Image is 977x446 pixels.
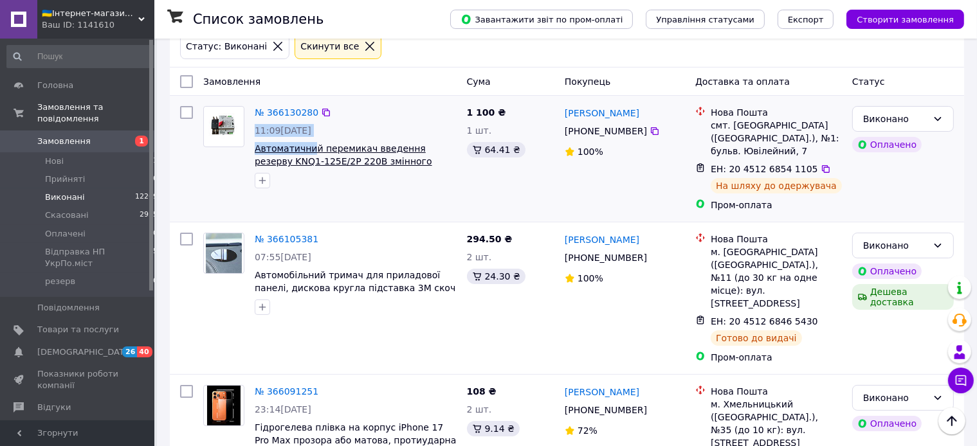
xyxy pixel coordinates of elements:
[42,8,138,19] span: 🇺🇦Інтернет-магазин "VM24" - Відправлення товарів в день замовлення.
[711,164,818,174] span: ЕН: 20 4512 6854 1105
[37,136,91,147] span: Замовлення
[711,316,818,326] span: ЕН: 20 4512 6846 5430
[122,346,137,357] span: 26
[711,119,842,157] div: смт. [GEOGRAPHIC_DATA] ([GEOGRAPHIC_DATA].), №1: бульв. Ювілейний, 7
[938,407,965,434] button: Наверх
[207,386,241,425] img: Фото товару
[852,263,922,279] div: Оплачено
[467,404,492,415] span: 2 шт.
[467,125,492,136] span: 1 шт.
[45,210,89,221] span: Скасовані
[450,10,633,29] button: Завантажити звіт по пром-оплаті
[37,302,100,314] span: Повідомлення
[711,385,842,398] div: Нова Пошта
[578,147,603,157] span: 100%
[203,233,244,274] a: Фото товару
[852,137,922,152] div: Оплачено
[578,425,598,436] span: 72%
[646,10,765,29] button: Управління статусами
[711,245,842,310] div: м. [GEOGRAPHIC_DATA] ([GEOGRAPHIC_DATA].), №11 (до 30 кг на одне місце): вул. [STREET_ADDRESS]
[45,192,85,203] span: Виконані
[255,270,455,306] a: Автомобільний тримач для приладової панелі, дискова кругла підставка 3M скоч — 72мм\78мм
[140,210,158,221] span: 2955
[37,402,71,413] span: Відгуки
[863,391,927,405] div: Виконано
[153,228,158,240] span: 0
[37,368,119,391] span: Показники роботи компанії
[203,385,244,426] a: Фото товару
[137,346,152,357] span: 40
[193,12,324,27] h1: Список замовлень
[948,368,974,393] button: Чат з покупцем
[153,276,158,287] span: 0
[206,233,242,273] img: Фото товару
[565,233,639,246] a: [PERSON_NAME]
[255,422,456,445] a: Гідрогелева плівка на корпус iPhone 17 Pro Max прозора або матова, протиударна
[6,45,159,68] input: Пошук
[45,276,75,287] span: резерв
[857,15,954,24] span: Створити замовлення
[711,199,842,211] div: Пром-оплата
[565,405,647,415] span: [PHONE_NUMBER]
[788,15,824,24] span: Експорт
[467,107,506,118] span: 1 100 ₴
[203,76,260,87] span: Замовлення
[834,13,964,24] a: Створити замовлення
[863,112,927,126] div: Виконано
[42,19,154,31] div: Ваш ID: 1141610
[255,404,311,415] span: 23:14[DATE]
[863,238,927,253] div: Виконано
[37,346,132,358] span: [DEMOGRAPHIC_DATA]
[711,233,842,245] div: Нова Пошта
[846,10,964,29] button: Створити замовлення
[467,421,520,436] div: 9.14 ₴
[778,10,834,29] button: Експорт
[852,284,954,310] div: Дешева доставка
[711,178,842,193] div: На шляху до одержувача
[711,106,842,119] div: Нова Пошта
[467,76,491,87] span: Cума
[565,253,647,263] span: [PHONE_NUMBER]
[255,252,311,262] span: 07:55[DATE]
[565,386,639,398] a: [PERSON_NAME]
[135,192,158,203] span: 12269
[255,125,311,136] span: 11:09[DATE]
[565,126,647,136] span: [PHONE_NUMBER]
[209,107,239,147] img: Фото товару
[467,252,492,262] span: 2 шт.
[37,80,73,91] span: Головна
[467,234,513,244] span: 294.50 ₴
[565,76,610,87] span: Покупець
[37,102,154,125] span: Замовлення та повідомлення
[467,269,525,284] div: 24.30 ₴
[461,13,623,25] span: Завантажити звіт по пром-оплаті
[183,39,269,53] div: Статус: Виконані
[255,234,318,244] a: № 366105381
[255,386,318,397] a: № 366091251
[153,174,158,185] span: 0
[852,416,922,431] div: Оплачено
[45,246,153,269] span: Відправка НП УкрПо.міст
[711,330,802,346] div: Готово до видачі
[298,39,361,53] div: Cкинути все
[37,324,119,335] span: Товари та послуги
[45,228,86,240] span: Оплачені
[467,386,497,397] span: 108 ₴
[45,156,64,167] span: Нові
[255,143,432,179] a: Автоматичний перемикач введення резерву KNQ1-125E/2P 220В змінного струму АВР однофазний
[467,142,525,157] div: 64.41 ₴
[656,15,754,24] span: Управління статусами
[203,106,244,147] a: Фото товару
[852,76,885,87] span: Статус
[153,156,158,167] span: 1
[255,107,318,118] a: № 366130280
[565,107,639,120] a: [PERSON_NAME]
[711,351,842,364] div: Пром-оплата
[695,76,790,87] span: Доставка та оплата
[135,136,148,147] span: 1
[153,246,158,269] span: 5
[45,174,85,185] span: Прийняті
